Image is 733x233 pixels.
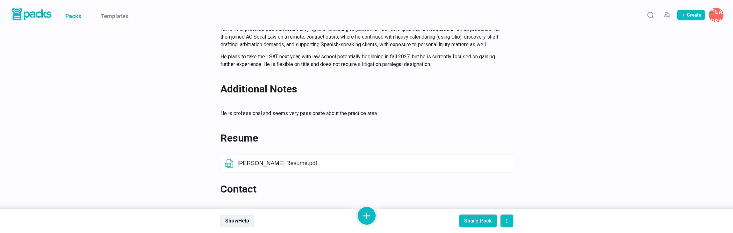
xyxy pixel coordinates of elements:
[464,218,492,224] div: Share Pack
[10,6,53,24] a: Packs logo
[220,181,505,197] h2: Contact
[644,9,657,21] button: Search
[459,215,497,227] button: Share Pack
[220,215,254,227] button: ShowHelp
[220,130,505,146] h2: Resume
[10,6,53,21] img: Packs logo
[500,215,513,227] button: actions
[238,160,509,167] p: [PERSON_NAME] Resume.pdf
[677,10,705,20] button: Create Pack
[220,25,505,48] p: He left his previous position after marrying and relocating to [GEOGRAPHIC_DATA], as the firm req...
[709,8,723,22] button: Laura Carter
[220,110,505,117] p: He is professional and seems very passionate about the practice area.
[220,53,505,68] p: He plans to take the LSAT next year, with law school potentially beginning in fall 2027, but he i...
[220,81,505,97] h2: Additional Notes
[661,9,673,21] button: Manage Team Invites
